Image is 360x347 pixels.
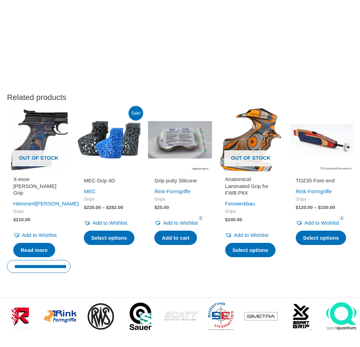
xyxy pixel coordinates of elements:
[84,218,127,228] a: Add to Wishlist
[296,205,299,210] span: $
[106,205,123,210] bdi: 282.00
[314,205,317,210] span: –
[225,201,255,207] a: Feinwerkbau
[12,150,65,166] span: Out of stock
[289,108,353,172] img: TOZ35 Fore-end
[296,196,347,202] span: Grips
[225,243,276,258] a: Select options for “Anatomical Laminated Grip for FWB P8X”
[225,209,276,215] span: Grips
[296,177,347,184] h2: TOZ35 Fore-end
[154,205,169,210] bdi: 25.00
[163,220,198,226] span: Add to Wishlist
[296,188,332,194] a: Rink-Formgriffe
[13,209,64,215] span: Grips
[296,177,347,187] a: TOZ35 Fore-end
[148,108,212,172] img: Grip putty Silicone
[296,205,313,210] bdi: 120.00
[198,216,204,221] span: 3
[102,205,105,210] span: –
[154,231,197,245] a: Add to cart: “Grip putty Silicone”
[13,217,30,222] bdi: 210.00
[84,196,135,202] span: Grips
[304,220,339,226] span: Add to Wishlist
[225,217,228,222] span: $
[219,108,282,172] img: Anatomical Laminated Grip for FWB P8X
[36,201,79,207] a: [PERSON_NAME]
[318,205,335,210] bdi: 150.00
[84,205,101,210] bdi: 220.00
[234,232,269,238] span: Add to Wishlist
[84,205,87,210] span: $
[128,106,143,121] span: Sale!
[13,243,55,258] a: Read more about “X-esse Blue Angel Grip”
[225,217,242,222] bdi: 240.00
[339,216,345,221] span: 1
[13,201,36,207] a: Hämmerli
[13,176,64,196] h2: X-esse [PERSON_NAME] Grip
[296,231,346,245] a: Select options for “TOZ35 Fore-end”
[78,108,141,172] img: MEC Grip 4D
[22,232,57,238] span: Add to Wishlist
[154,218,198,228] a: Add to Wishlist
[154,177,205,187] a: Grip putty Silicone
[225,176,276,196] h2: Anatomical Laminated Grip for FWB P8X
[296,218,339,228] a: Add to Wishlist
[219,108,282,172] a: Out of stock
[106,205,109,210] span: $
[318,205,321,210] span: $
[154,205,157,210] span: $
[84,188,95,194] a: MEC
[84,177,135,187] a: MEC Grip 4D
[225,230,269,240] a: Add to Wishlist
[225,176,276,199] a: Anatomical Laminated Grip for FWB P8X
[84,177,135,184] h2: MEC Grip 4D
[13,176,64,199] a: X-esse [PERSON_NAME] Grip
[7,92,353,102] h2: Related products
[7,108,71,172] img: X-esse Blue Angel Grip
[13,230,57,240] a: Add to Wishlist
[93,220,127,226] span: Add to Wishlist
[154,177,205,184] h2: Grip putty Silicone
[154,196,205,202] span: Grips
[84,231,134,245] a: Select options for “MEC Grip 4D”
[7,108,71,172] a: Out of stock
[154,188,190,194] a: Rink-Formgriffe
[13,217,16,222] span: $
[224,150,277,166] span: Out of stock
